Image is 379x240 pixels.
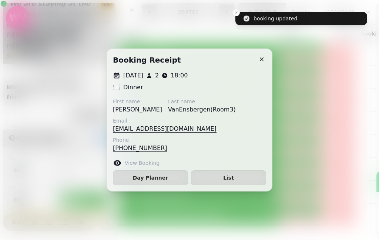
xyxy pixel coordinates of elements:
[168,105,236,114] p: VanEnsbergen(Room3)
[113,170,188,185] button: Day Planner
[113,105,162,114] p: [PERSON_NAME]
[168,98,236,105] label: Last name
[113,98,162,105] label: First name
[113,55,181,65] h2: Booking receipt
[123,83,143,92] p: Dinner
[125,159,160,167] label: View Booking
[123,71,143,80] p: [DATE]
[119,175,182,180] span: Day Planner
[113,83,120,92] p: 🍽️
[191,170,266,185] button: List
[113,117,217,124] label: Email
[197,175,260,180] span: List
[113,136,167,144] label: Phone
[155,71,159,80] p: 2
[171,71,188,80] p: 18:00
